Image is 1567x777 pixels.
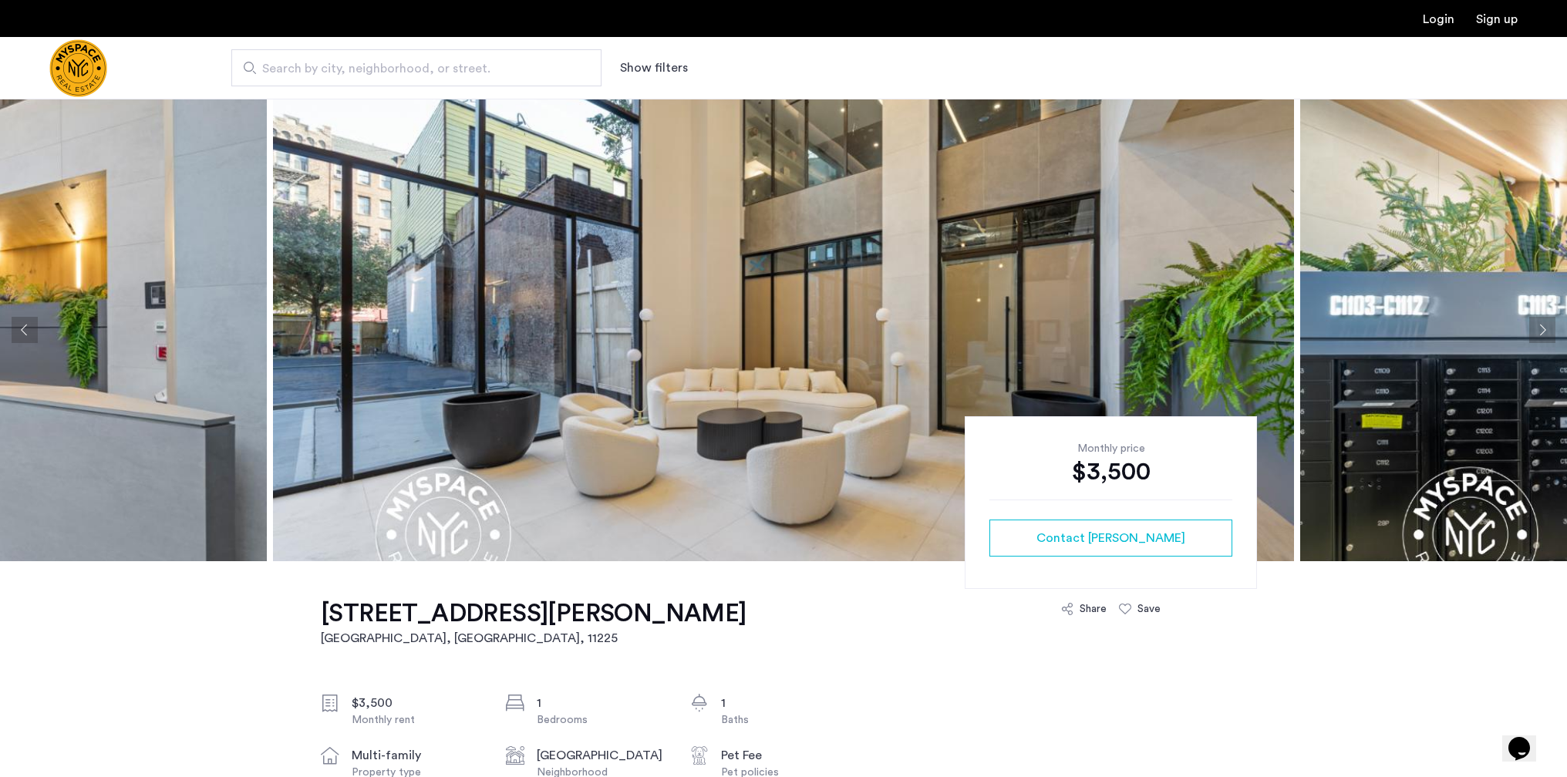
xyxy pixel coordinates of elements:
[273,99,1294,561] img: apartment
[49,39,107,97] a: Cazamio Logo
[321,598,746,629] h1: [STREET_ADDRESS][PERSON_NAME]
[537,712,666,728] div: Bedrooms
[352,712,481,728] div: Monthly rent
[1476,13,1518,25] a: Registration
[989,520,1232,557] button: button
[1137,601,1161,617] div: Save
[1529,317,1555,343] button: Next apartment
[721,712,851,728] div: Baths
[262,59,558,78] span: Search by city, neighborhood, or street.
[352,694,481,712] div: $3,500
[1080,601,1107,617] div: Share
[12,317,38,343] button: Previous apartment
[989,456,1232,487] div: $3,500
[620,59,688,77] button: Show or hide filters
[537,746,666,765] div: [GEOGRAPHIC_DATA]
[321,629,746,647] h2: [GEOGRAPHIC_DATA], [GEOGRAPHIC_DATA] , 11225
[537,694,666,712] div: 1
[231,49,602,86] input: Apartment Search
[321,598,746,647] a: [STREET_ADDRESS][PERSON_NAME][GEOGRAPHIC_DATA], [GEOGRAPHIC_DATA], 11225
[989,441,1232,456] div: Monthly price
[721,694,851,712] div: 1
[49,39,107,97] img: logo
[352,746,481,765] div: multi-family
[1036,529,1185,547] span: Contact [PERSON_NAME]
[1502,715,1552,762] iframe: chat widget
[1423,13,1454,25] a: Login
[721,746,851,765] div: Pet Fee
